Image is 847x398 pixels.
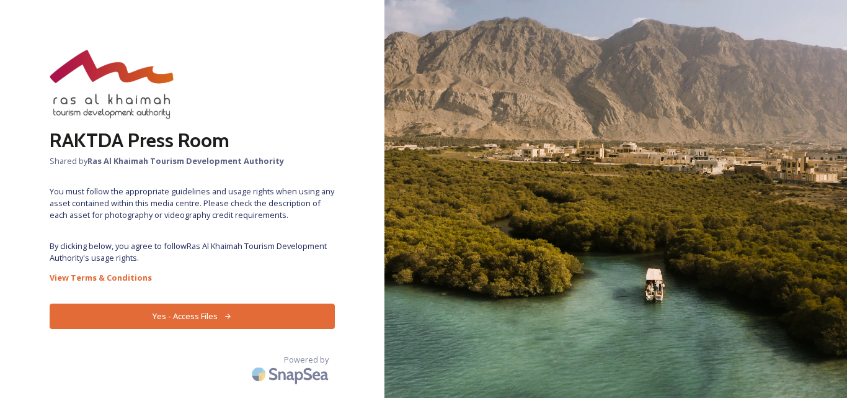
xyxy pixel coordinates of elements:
[50,240,335,264] span: By clicking below, you agree to follow Ras Al Khaimah Tourism Development Authority 's usage rights.
[248,360,335,389] img: SnapSea Logo
[50,125,335,155] h2: RAKTDA Press Room
[50,270,335,285] a: View Terms & Conditions
[50,50,174,119] img: raktda_eng_new-stacked-logo_rgb.png
[87,155,284,166] strong: Ras Al Khaimah Tourism Development Authority
[50,304,335,329] button: Yes - Access Files
[284,354,329,366] span: Powered by
[50,186,335,222] span: You must follow the appropriate guidelines and usage rights when using any asset contained within...
[50,272,152,283] strong: View Terms & Conditions
[50,155,335,167] span: Shared by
